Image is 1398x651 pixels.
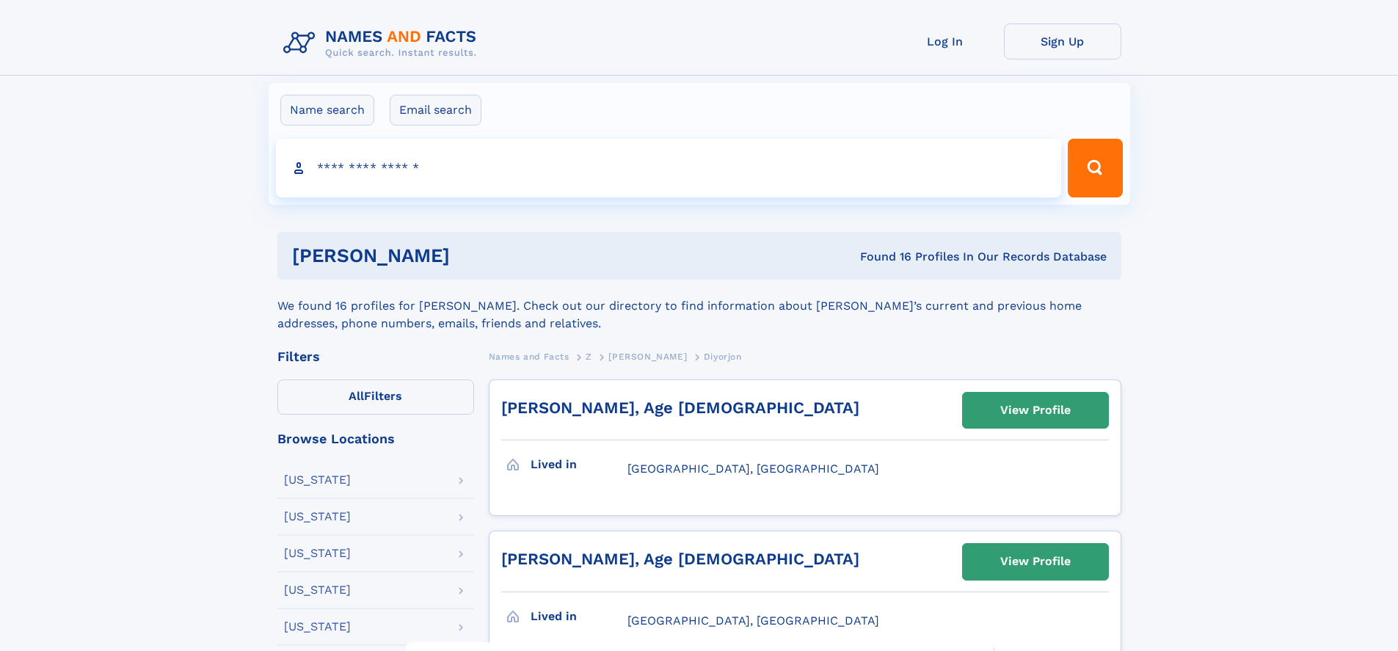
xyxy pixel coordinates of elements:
span: [PERSON_NAME] [608,352,687,362]
a: [PERSON_NAME], Age [DEMOGRAPHIC_DATA] [501,550,859,568]
label: Filters [277,379,474,415]
label: Email search [390,95,481,126]
div: [US_STATE] [284,584,351,596]
div: View Profile [1000,545,1071,578]
span: [GEOGRAPHIC_DATA], [GEOGRAPHIC_DATA] [627,614,879,628]
div: [US_STATE] [284,474,351,486]
div: Found 16 Profiles In Our Records Database [655,249,1107,265]
input: search input [276,139,1062,197]
a: View Profile [963,393,1108,428]
div: [US_STATE] [284,548,351,559]
h3: Lived in [531,604,627,629]
a: [PERSON_NAME], Age [DEMOGRAPHIC_DATA] [501,399,859,417]
div: Filters [277,350,474,363]
a: Z [586,347,592,365]
div: View Profile [1000,393,1071,427]
a: [PERSON_NAME] [608,347,687,365]
h3: Lived in [531,452,627,477]
div: We found 16 profiles for [PERSON_NAME]. Check out our directory to find information about [PERSON... [277,280,1121,332]
span: Diyorjon [704,352,742,362]
div: [US_STATE] [284,621,351,633]
a: View Profile [963,544,1108,579]
div: [US_STATE] [284,511,351,523]
span: Z [586,352,592,362]
a: Log In [887,23,1004,59]
h1: [PERSON_NAME] [292,247,655,265]
span: [GEOGRAPHIC_DATA], [GEOGRAPHIC_DATA] [627,462,879,476]
div: Browse Locations [277,432,474,445]
a: Sign Up [1004,23,1121,59]
img: Logo Names and Facts [277,23,489,63]
a: Names and Facts [489,347,569,365]
button: Search Button [1068,139,1122,197]
span: All [349,389,364,403]
label: Name search [280,95,374,126]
